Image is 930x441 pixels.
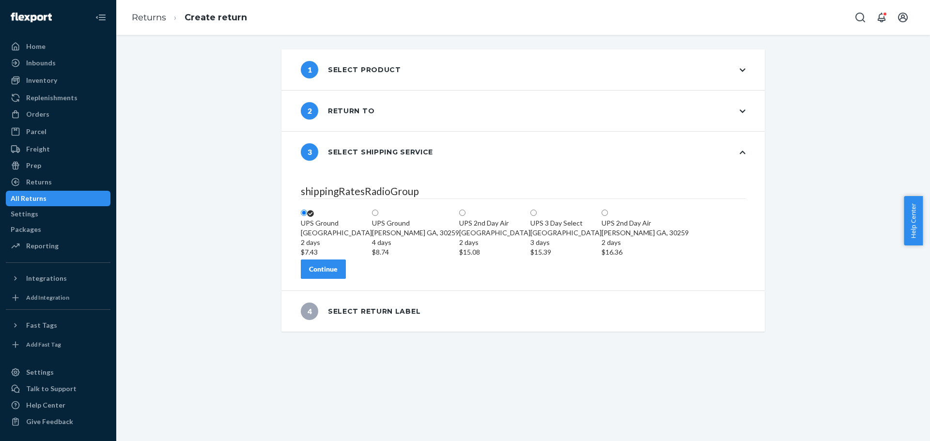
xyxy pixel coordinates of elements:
div: Settings [11,209,38,219]
div: [PERSON_NAME] GA, 30259 [372,228,459,257]
a: Add Integration [6,290,110,305]
div: 2 days [602,238,689,247]
div: $7.43 [301,247,372,257]
input: UPS Ground[GEOGRAPHIC_DATA]2 days$7.43 [301,210,307,216]
div: UPS Ground [301,218,372,228]
input: UPS 3 Day Select[GEOGRAPHIC_DATA]3 days$15.39 [530,210,537,216]
a: Home [6,39,110,54]
div: UPS 2nd Day Air [459,218,530,228]
div: Inbounds [26,58,56,68]
input: UPS 2nd Day Air[PERSON_NAME] GA, 302592 days$16.36 [602,210,608,216]
div: $8.74 [372,247,459,257]
div: UPS 2nd Day Air [602,218,689,228]
button: Give Feedback [6,414,110,429]
button: Help Center [904,196,923,245]
a: Reporting [6,238,110,254]
div: Talk to Support [26,384,77,394]
div: Prep [26,161,41,170]
div: Fast Tags [26,320,57,330]
a: Inbounds [6,55,110,71]
div: All Returns [11,194,46,203]
div: Settings [26,367,54,377]
button: Integrations [6,271,110,286]
button: Close Navigation [91,8,110,27]
button: Open Search Box [851,8,870,27]
div: [GEOGRAPHIC_DATA] [301,228,372,257]
div: Select product [301,61,401,78]
button: Continue [301,259,346,279]
button: Open notifications [872,8,891,27]
div: Packages [11,225,41,234]
a: Help Center [6,397,110,413]
a: Settings [6,365,110,380]
div: Replenishments [26,93,77,103]
a: Create return [185,12,247,23]
span: 3 [301,143,318,161]
span: 1 [301,61,318,78]
div: 4 days [372,238,459,247]
button: Open account menu [893,8,913,27]
div: $16.36 [602,247,689,257]
a: Settings [6,206,110,222]
div: Inventory [26,76,57,85]
a: Talk to Support [6,381,110,396]
a: Parcel [6,124,110,139]
input: UPS 2nd Day Air[GEOGRAPHIC_DATA]2 days$15.08 [459,210,465,216]
div: 3 days [530,238,602,247]
span: 4 [301,303,318,320]
a: Replenishments [6,90,110,106]
div: Returns [26,177,52,187]
a: Packages [6,222,110,237]
a: Prep [6,158,110,173]
div: Continue [309,264,338,274]
div: $15.08 [459,247,530,257]
div: UPS Ground [372,218,459,228]
div: Integrations [26,274,67,283]
div: UPS 3 Day Select [530,218,602,228]
input: UPS Ground[PERSON_NAME] GA, 302594 days$8.74 [372,210,378,216]
ol: breadcrumbs [124,3,255,32]
div: Return to [301,102,374,120]
div: Add Fast Tag [26,340,61,349]
div: $15.39 [530,247,602,257]
a: Orders [6,106,110,122]
img: Flexport logo [11,13,52,22]
a: Freight [6,141,110,157]
a: Returns [6,174,110,190]
div: 2 days [301,238,372,247]
div: Orders [26,109,49,119]
div: Select shipping service [301,143,433,161]
div: Home [26,42,46,51]
div: Parcel [26,127,46,137]
a: Inventory [6,73,110,88]
div: Select return label [301,303,420,320]
a: All Returns [6,191,110,206]
div: [GEOGRAPHIC_DATA] [530,228,602,257]
div: Help Center [26,400,65,410]
div: [GEOGRAPHIC_DATA] [459,228,530,257]
button: Fast Tags [6,318,110,333]
legend: shippingRatesRadioGroup [301,184,745,199]
div: [PERSON_NAME] GA, 30259 [602,228,689,257]
div: Add Integration [26,293,69,302]
div: 2 days [459,238,530,247]
div: Freight [26,144,50,154]
a: Returns [132,12,166,23]
div: Reporting [26,241,59,251]
div: Give Feedback [26,417,73,426]
a: Add Fast Tag [6,337,110,352]
span: 2 [301,102,318,120]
